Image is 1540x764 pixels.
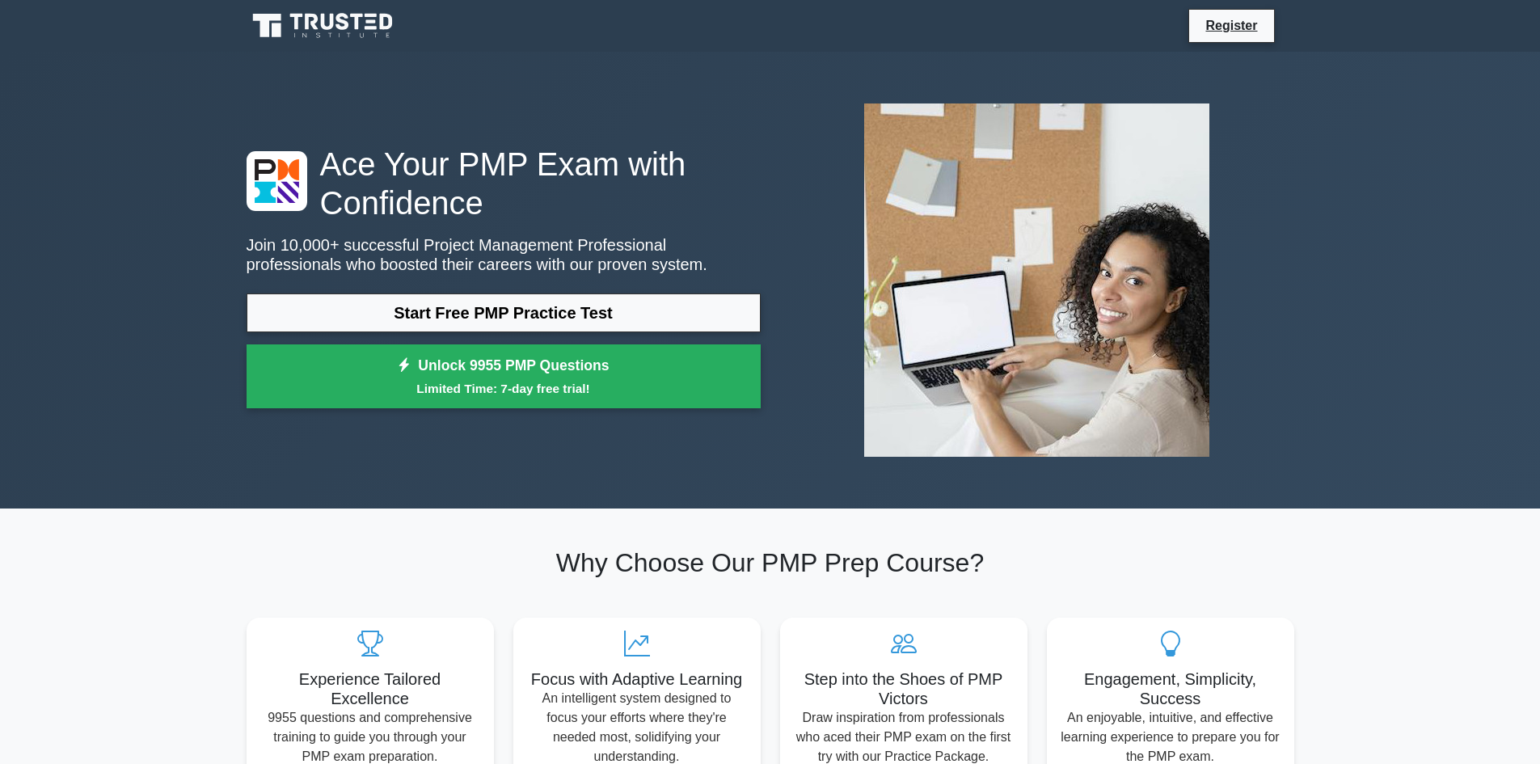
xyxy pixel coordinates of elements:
[247,344,761,409] a: Unlock 9955 PMP QuestionsLimited Time: 7-day free trial!
[793,669,1015,708] h5: Step into the Shoes of PMP Victors
[247,547,1294,578] h2: Why Choose Our PMP Prep Course?
[1196,15,1267,36] a: Register
[267,379,740,398] small: Limited Time: 7-day free trial!
[247,235,761,274] p: Join 10,000+ successful Project Management Professional professionals who boosted their careers w...
[247,293,761,332] a: Start Free PMP Practice Test
[1060,669,1281,708] h5: Engagement, Simplicity, Success
[247,145,761,222] h1: Ace Your PMP Exam with Confidence
[526,669,748,689] h5: Focus with Adaptive Learning
[259,669,481,708] h5: Experience Tailored Excellence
